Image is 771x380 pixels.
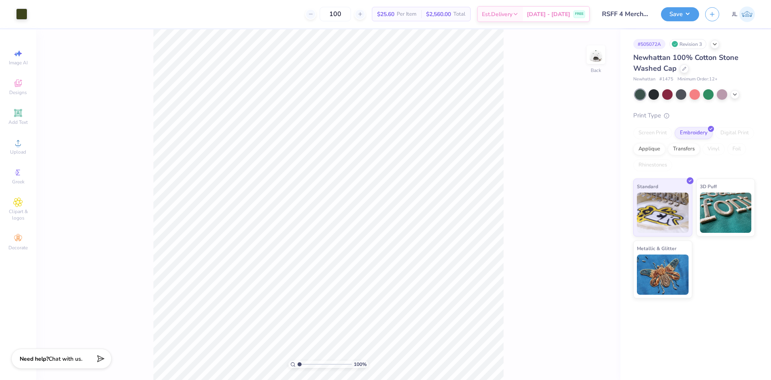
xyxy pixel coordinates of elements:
[320,7,351,21] input: – –
[4,208,32,221] span: Clipart & logos
[677,76,718,83] span: Minimum Order: 12 +
[661,7,699,21] button: Save
[575,11,583,17] span: FREE
[453,10,465,18] span: Total
[633,143,665,155] div: Applique
[700,193,752,233] img: 3D Puff
[633,111,755,120] div: Print Type
[20,355,49,363] strong: Need help?
[49,355,82,363] span: Chat with us.
[675,127,713,139] div: Embroidery
[702,143,725,155] div: Vinyl
[715,127,754,139] div: Digital Print
[588,47,604,63] img: Back
[8,244,28,251] span: Decorate
[596,6,655,22] input: Untitled Design
[727,143,746,155] div: Foil
[9,89,27,96] span: Designs
[700,182,717,191] span: 3D Puff
[354,361,367,368] span: 100 %
[637,193,689,233] img: Standard
[637,255,689,295] img: Metallic & Glitter
[633,127,672,139] div: Screen Print
[732,6,755,22] a: JL
[397,10,416,18] span: Per Item
[377,10,394,18] span: $25.60
[10,149,26,155] span: Upload
[527,10,570,18] span: [DATE] - [DATE]
[739,6,755,22] img: Jairo Laqui
[637,244,677,253] span: Metallic & Glitter
[633,39,665,49] div: # 505072A
[633,159,672,171] div: Rhinestones
[8,119,28,125] span: Add Text
[426,10,451,18] span: $2,560.00
[633,76,655,83] span: Newhattan
[732,10,737,19] span: JL
[668,143,700,155] div: Transfers
[637,182,658,191] span: Standard
[633,53,738,73] span: Newhattan 100% Cotton Stone Washed Cap
[591,67,601,74] div: Back
[482,10,512,18] span: Est. Delivery
[9,60,28,66] span: Image AI
[659,76,673,83] span: # 1475
[669,39,706,49] div: Revision 3
[12,179,24,185] span: Greek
